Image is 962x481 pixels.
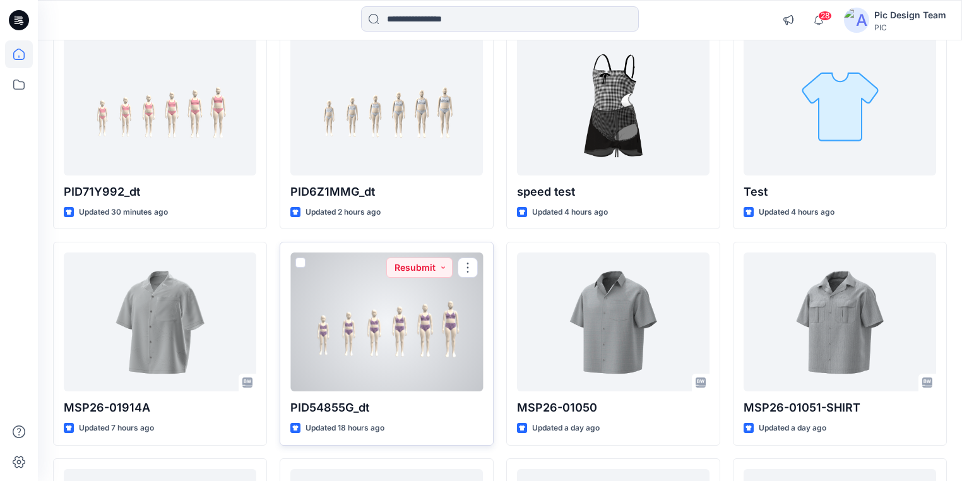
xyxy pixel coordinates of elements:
p: MSP26-01051-SHIRT [744,399,936,417]
p: Test [744,183,936,201]
a: MSP26-01051-SHIRT [744,252,936,391]
img: avatar [844,8,869,33]
a: PID6Z1MMG_dt [290,37,483,175]
a: MSP26-01914A [64,252,256,391]
a: PID71Y992_dt [64,37,256,175]
a: Test [744,37,936,175]
p: speed test [517,183,710,201]
p: Updated 18 hours ago [306,422,384,435]
p: Updated 7 hours ago [79,422,154,435]
div: Pic Design Team [874,8,946,23]
span: 28 [818,11,832,21]
p: PID6Z1MMG_dt [290,183,483,201]
p: Updated 4 hours ago [532,206,608,219]
p: PID54855G_dt [290,399,483,417]
p: Updated a day ago [759,422,826,435]
a: MSP26-01050 [517,252,710,391]
p: Updated 30 minutes ago [79,206,168,219]
p: PID71Y992_dt [64,183,256,201]
a: speed test [517,37,710,175]
p: Updated 4 hours ago [759,206,834,219]
p: Updated 2 hours ago [306,206,381,219]
p: MSP26-01914A [64,399,256,417]
div: PIC [874,23,946,32]
p: Updated a day ago [532,422,600,435]
a: PID54855G_dt [290,252,483,391]
p: MSP26-01050 [517,399,710,417]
